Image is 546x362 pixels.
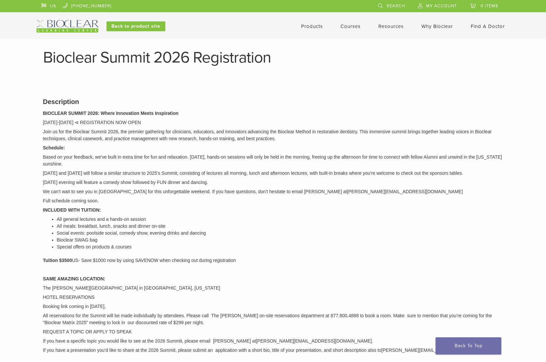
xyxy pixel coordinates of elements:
strong: BIOCLEAR SUMMIT 2026: Where Innovation Meets Inspiration [43,111,178,116]
a: Courses [341,23,361,29]
a: Back to product site [107,21,165,31]
strong: Tuition $3500 [43,258,72,263]
p: Join us for the Bioclear Summit 2026, the premier gathering for clinicians, educators, and innova... [43,128,503,142]
li: Social events: poolside social, comedy show, evening drinks and dancing [57,230,503,237]
strong: Schedule: [43,145,65,150]
strong: INCLUDED WITH TUITION: [43,207,101,213]
a: Resources [378,23,404,29]
h3: Description [43,97,503,107]
p: REQUEST A TOPIC OR APPLY TO SPEAK [43,328,503,335]
h1: Bioclear Summit 2026 Registration [43,50,503,65]
p: [DATE]-[DATE] ⊲ REGISTRATION NOW OPEN [43,119,503,126]
p: US- Save $1000 now by using SAVENOW when checking out during registration [43,257,503,264]
p: If you have a specific topic you would like to see at the 2026 Summit, please email [PERSON_NAME]... [43,338,503,345]
a: Back To Top [436,337,501,354]
p: Full schedule coming soon. [43,197,503,204]
p: Based on your feedback, we've built in extra time for fun and relaxation. [DATE], hands-on sessio... [43,154,503,168]
p: We can't wait to see you in [GEOGRAPHIC_DATA] for this unforgettable weekend. If you have questio... [43,188,503,195]
p: If you have a presentation you’d like to share at the 2026 Summit, please submit an application w... [43,347,503,354]
strong: SAME AMAZING LOCATION: [43,276,106,281]
a: Find A Doctor [471,23,505,29]
a: Why Bioclear [421,23,453,29]
li: All meals: breakfast, lunch, snacks and dinner on-site [57,223,503,230]
span: Search [387,3,405,9]
p: All reservations for the Summit will be made individually by attendees. Please call The [PERSON_N... [43,312,503,326]
span: 0 items [481,3,498,9]
p: [DATE] and [DATE] will follow a similar structure to 2025's Summit, consisting of lectures all mo... [43,170,503,177]
a: Products [301,23,323,29]
li: Bioclear SWAG bag [57,237,503,244]
p: [DATE] evening will feature a comedy show followed by FUN dinner and dancing. [43,179,503,186]
img: Bioclear [36,20,98,33]
li: All general lectures and a hands-on session [57,216,503,223]
span: My Account [426,3,457,9]
p: Booking link coming in [DATE], [43,303,503,310]
li: Special offers on products & courses [57,244,503,250]
p: HOTEL RESERVATIONS [43,294,503,301]
p: The [PERSON_NAME][GEOGRAPHIC_DATA] in [GEOGRAPHIC_DATA], [US_STATE] [43,285,503,292]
